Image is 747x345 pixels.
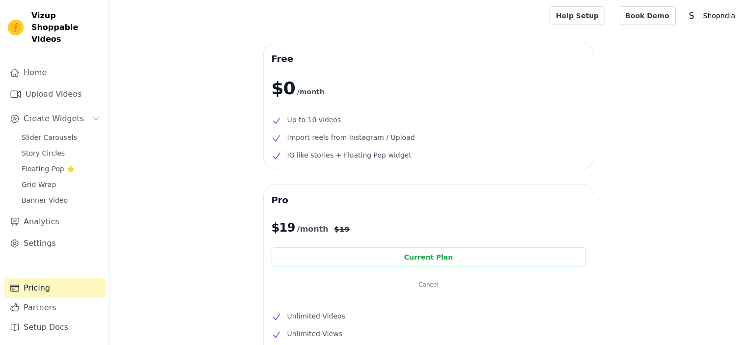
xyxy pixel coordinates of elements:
[287,310,345,322] span: Unlimited Videos
[22,164,75,174] span: Floating-Pop ⭐
[550,6,605,25] a: Help Setup
[272,79,295,98] span: $0
[287,132,415,143] span: Import reels from Instagram / Upload
[16,162,106,176] a: Floating-Pop ⭐
[334,224,350,234] span: $ 19
[287,328,342,340] span: Unlimited Views
[22,148,65,158] span: Story Circles
[16,131,106,144] a: Slider Carousels
[272,220,295,236] span: $ 19
[272,192,586,208] h3: Pro
[297,86,325,98] span: /month
[272,275,586,294] button: Cancel
[4,318,106,337] a: Setup Docs
[22,133,77,142] span: Slider Carousels
[619,6,675,25] a: Book Demo
[31,10,102,45] span: Vizup Shoppable Videos
[16,193,106,207] a: Banner Video
[699,7,739,25] p: Shopndia
[689,11,694,21] text: S
[4,109,106,129] button: Create Widgets
[4,63,106,82] a: Home
[297,223,329,235] span: /month
[8,20,24,35] img: Vizup
[272,51,586,67] h3: Free
[4,212,106,232] a: Analytics
[272,247,586,267] div: Current Plan
[4,298,106,318] a: Partners
[287,149,412,161] span: IG like stories + Floating Pop widget
[16,146,106,160] a: Story Circles
[24,113,84,125] span: Create Widgets
[4,278,106,298] a: Pricing
[16,178,106,191] a: Grid Wrap
[22,195,68,205] span: Banner Video
[684,7,739,25] button: S Shopndia
[4,234,106,253] a: Settings
[287,114,341,126] span: Up to 10 videos
[22,180,56,189] span: Grid Wrap
[4,84,106,104] a: Upload Videos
